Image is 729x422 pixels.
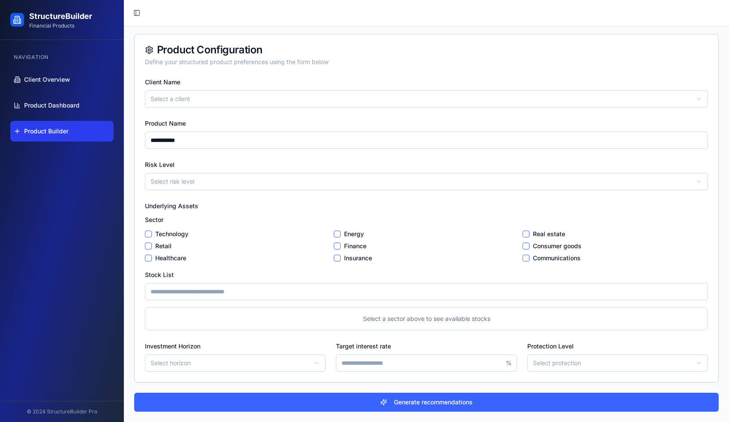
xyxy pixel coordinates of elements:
[145,120,186,127] label: Product Name
[145,78,180,86] label: Client Name
[145,342,200,350] label: Investment Horizon
[155,230,188,238] label: Technology
[155,242,172,250] label: Retail
[533,230,565,238] label: Real estate
[10,69,114,90] a: Client Overview
[157,45,262,55] span: Product Configuration
[10,121,114,142] a: Product Builder
[10,95,114,116] a: Product Dashboard
[24,101,80,110] span: Product Dashboard
[344,254,372,262] label: Insurance
[29,22,92,29] p: Financial Products
[533,242,581,250] label: Consumer goods
[24,127,68,136] span: Product Builder
[527,342,574,350] label: Protection Level
[24,75,70,84] span: Client Overview
[145,216,163,223] label: Sector
[145,271,174,278] label: Stock List
[506,359,512,367] span: %
[344,242,366,250] label: Finance
[7,408,117,415] div: © 2024 StructureBuilder Pro
[29,10,92,22] h1: StructureBuilder
[155,254,186,262] label: Healthcare
[10,50,114,64] div: Navigation
[344,230,364,238] label: Energy
[145,202,198,209] label: Underlying Assets
[336,342,391,350] label: Target interest rate
[145,308,707,330] div: Select a sector above to see available stocks
[145,161,175,168] label: Risk Level
[134,393,719,412] button: Generate recommendations
[145,58,708,66] div: Define your structured product preferences using the form below
[533,254,581,262] label: Communications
